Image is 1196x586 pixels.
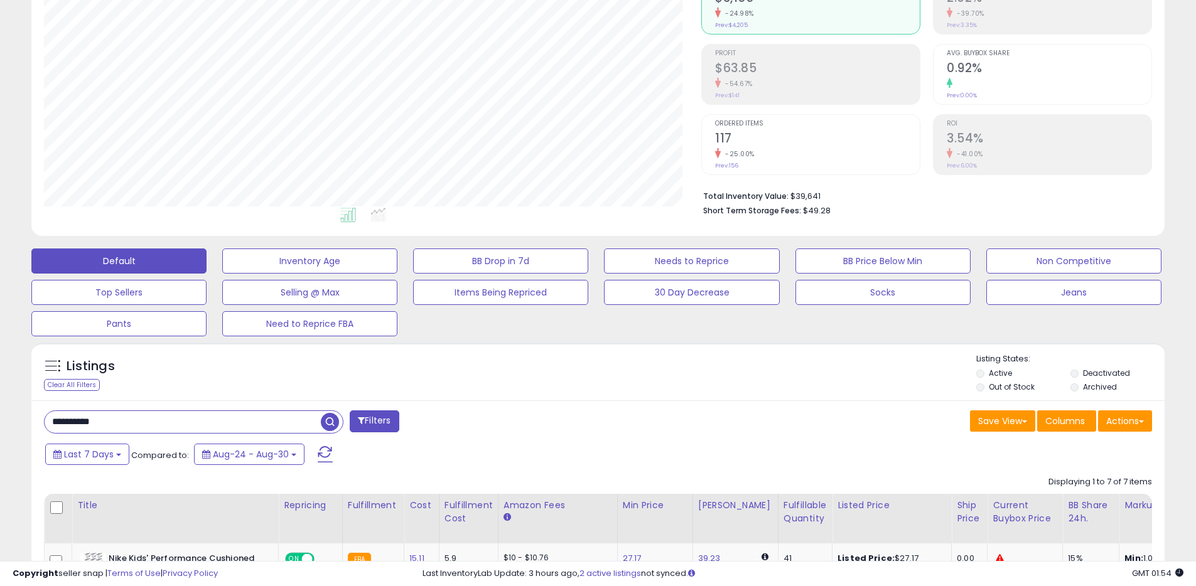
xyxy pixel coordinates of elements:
span: Last 7 Days [64,448,114,461]
button: Pants [31,311,207,336]
div: Last InventoryLab Update: 3 hours ago, not synced. [423,568,1183,580]
h2: $63.85 [715,61,920,78]
button: Jeans [986,280,1161,305]
button: Needs to Reprice [604,248,779,274]
small: -54.67% [721,79,753,88]
span: Compared to: [131,449,189,461]
label: Deactivated [1083,368,1130,378]
small: -41.00% [952,149,983,159]
span: Aug-24 - Aug-30 [213,448,289,461]
span: Ordered Items [715,120,920,127]
span: Columns [1045,415,1085,427]
h2: 117 [715,131,920,148]
label: Out of Stock [989,381,1035,392]
button: Non Competitive [986,248,1161,274]
button: Actions [1098,410,1152,432]
span: Avg. Buybox Share [947,50,1151,57]
button: 30 Day Decrease [604,280,779,305]
small: Prev: 0.00% [947,92,977,99]
button: Selling @ Max [222,280,397,305]
a: Terms of Use [107,567,161,579]
div: [PERSON_NAME] [698,499,773,512]
span: Profit [715,50,920,57]
button: Inventory Age [222,248,397,274]
p: Listing States: [976,353,1165,365]
small: -39.70% [952,9,984,18]
label: Archived [1083,381,1117,392]
div: seller snap | | [13,568,218,580]
small: Amazon Fees. [504,512,511,523]
button: Filters [350,410,399,432]
small: -25.00% [721,149,755,159]
button: Need to Reprice FBA [222,311,397,336]
a: 2 active listings [579,567,641,579]
div: Clear All Filters [44,379,100,391]
div: Fulfillment Cost [444,499,493,525]
li: $39,641 [703,188,1143,203]
button: Save View [970,410,1035,432]
small: Prev: 156 [715,162,738,169]
div: Title [77,499,273,512]
small: Prev: $4,205 [715,21,748,29]
button: BB Drop in 7d [413,248,588,274]
button: Columns [1037,410,1096,432]
span: $49.28 [803,205,831,216]
b: Short Term Storage Fees: [703,205,801,216]
span: ROI [947,120,1151,127]
div: Repricing [284,499,337,512]
button: Default [31,248,207,274]
h5: Listings [67,358,115,375]
a: Privacy Policy [163,567,218,579]
span: 2025-09-7 01:54 GMT [1132,567,1183,579]
small: Prev: 3.35% [947,21,977,29]
div: Displaying 1 to 7 of 7 items [1048,476,1152,488]
strong: Copyright [13,567,58,579]
div: Fulfillment [348,499,399,512]
div: Listed Price [838,499,946,512]
button: BB Price Below Min [795,248,971,274]
button: Aug-24 - Aug-30 [194,444,304,465]
h2: 0.92% [947,61,1151,78]
div: Min Price [623,499,687,512]
small: -24.98% [721,9,754,18]
div: Fulfillable Quantity [784,499,827,525]
div: Amazon Fees [504,499,612,512]
div: Cost [409,499,434,512]
b: Total Inventory Value: [703,191,789,201]
button: Socks [795,280,971,305]
div: BB Share 24h. [1068,499,1114,525]
div: Ship Price [957,499,982,525]
button: Top Sellers [31,280,207,305]
h2: 3.54% [947,131,1151,148]
small: Prev: 6.00% [947,162,977,169]
label: Active [989,368,1012,378]
div: Current Buybox Price [993,499,1057,525]
button: Items Being Repriced [413,280,588,305]
button: Last 7 Days [45,444,129,465]
small: Prev: $141 [715,92,740,99]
